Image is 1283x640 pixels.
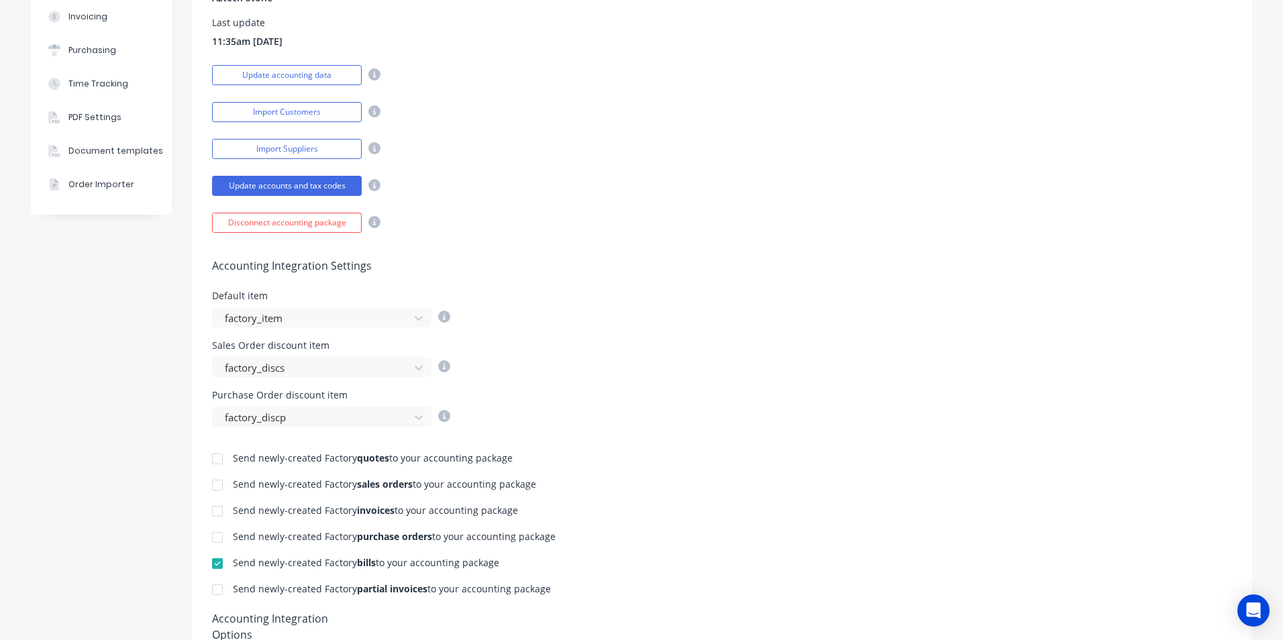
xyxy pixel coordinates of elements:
div: Send newly-created Factory to your accounting package [233,532,556,541]
div: Accounting Integration Options [212,610,370,629]
button: Purchasing [31,34,172,67]
b: invoices [357,504,395,517]
div: Invoicing [68,11,107,23]
button: Import Suppliers [212,139,362,159]
b: quotes [357,451,389,464]
div: Time Tracking [68,78,128,90]
div: Document templates [68,145,163,157]
button: Disconnect accounting package [212,213,362,233]
div: Send newly-created Factory to your accounting package [233,584,551,594]
div: Default item [212,291,450,301]
div: Purchasing [68,44,116,56]
div: Open Intercom Messenger [1237,594,1270,627]
button: Document templates [31,134,172,168]
div: Purchase Order discount item [212,390,450,400]
button: Update accounts and tax codes [212,176,362,196]
button: Order Importer [31,168,172,201]
div: PDF Settings [68,111,121,123]
div: Order Importer [68,178,134,191]
div: Sales Order discount item [212,341,450,350]
div: Send newly-created Factory to your accounting package [233,454,513,463]
span: 11:35am [DATE] [212,34,283,48]
div: Send newly-created Factory to your accounting package [233,558,499,568]
div: Send newly-created Factory to your accounting package [233,506,518,515]
div: Send newly-created Factory to your accounting package [233,480,536,489]
button: Import Customers [212,102,362,122]
b: sales orders [357,478,413,490]
button: PDF Settings [31,101,172,134]
div: Last update [212,18,283,28]
b: purchase orders [357,530,432,543]
b: partial invoices [357,582,427,595]
b: bills [357,556,376,569]
h5: Accounting Integration Settings [212,260,1232,272]
button: Time Tracking [31,67,172,101]
button: Update accounting data [212,65,362,85]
